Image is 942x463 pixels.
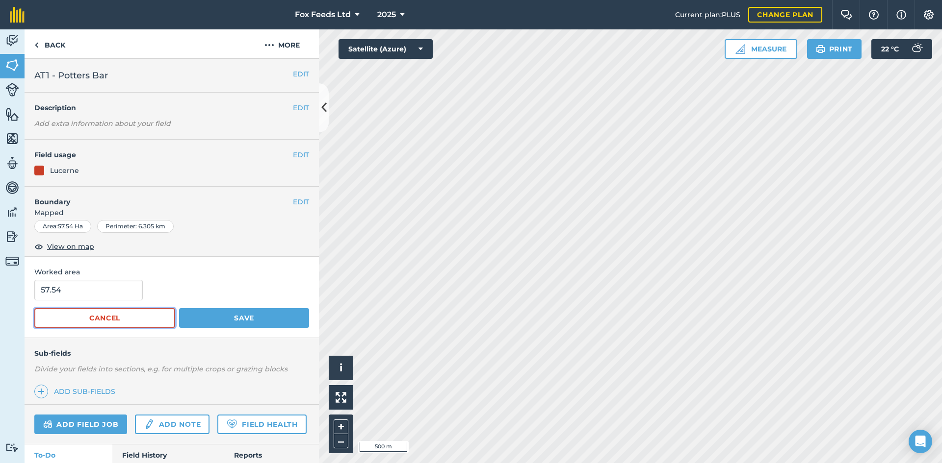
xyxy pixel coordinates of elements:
img: Four arrows, one pointing top left, one top right, one bottom right and the last bottom left [336,392,346,403]
span: Worked area [34,267,309,277]
img: svg+xml;base64,PHN2ZyB4bWxucz0iaHR0cDovL3d3dy53My5vcmcvMjAwMC9zdmciIHdpZHRoPSIxOSIgaGVpZ2h0PSIyNC... [816,43,825,55]
button: EDIT [293,196,309,207]
span: 22 ° C [881,39,899,59]
button: EDIT [293,102,309,113]
a: Back [25,29,75,58]
img: svg+xml;base64,PD94bWwgdmVyc2lvbj0iMS4wIiBlbmNvZGluZz0idXRmLTgiPz4KPCEtLSBHZW5lcmF0b3I6IEFkb2JlIE... [43,418,52,430]
button: 22 °C [871,39,932,59]
span: Current plan : PLUS [675,9,740,20]
img: svg+xml;base64,PD94bWwgdmVyc2lvbj0iMS4wIiBlbmNvZGluZz0idXRmLTgiPz4KPCEtLSBHZW5lcmF0b3I6IEFkb2JlIE... [5,205,19,219]
button: – [334,434,348,448]
a: Field Health [217,414,306,434]
em: Add extra information about your field [34,119,171,128]
img: svg+xml;base64,PD94bWwgdmVyc2lvbj0iMS4wIiBlbmNvZGluZz0idXRmLTgiPz4KPCEtLSBHZW5lcmF0b3I6IEFkb2JlIE... [5,443,19,452]
span: AT1 - Potters Bar [34,69,108,82]
span: View on map [47,241,94,252]
img: svg+xml;base64,PD94bWwgdmVyc2lvbj0iMS4wIiBlbmNvZGluZz0idXRmLTgiPz4KPCEtLSBHZW5lcmF0b3I6IEFkb2JlIE... [5,33,19,48]
button: Cancel [34,308,175,328]
a: Add field job [34,414,127,434]
em: Divide your fields into sections, e.g. for multiple crops or grazing blocks [34,365,288,373]
button: View on map [34,241,94,252]
span: i [340,362,342,374]
img: A cog icon [923,10,935,20]
button: EDIT [293,69,309,79]
img: svg+xml;base64,PHN2ZyB4bWxucz0iaHR0cDovL3d3dy53My5vcmcvMjAwMC9zdmciIHdpZHRoPSIxNCIgaGVpZ2h0PSIyNC... [38,386,45,397]
img: Ruler icon [735,44,745,54]
span: Fox Feeds Ltd [295,9,351,21]
button: + [334,419,348,434]
div: Lucerne [50,165,79,176]
h4: Field usage [34,149,293,160]
a: Change plan [748,7,822,23]
button: Print [807,39,862,59]
img: svg+xml;base64,PD94bWwgdmVyc2lvbj0iMS4wIiBlbmNvZGluZz0idXRmLTgiPz4KPCEtLSBHZW5lcmF0b3I6IEFkb2JlIE... [907,39,926,59]
span: 2025 [377,9,396,21]
img: svg+xml;base64,PHN2ZyB4bWxucz0iaHR0cDovL3d3dy53My5vcmcvMjAwMC9zdmciIHdpZHRoPSIyMCIgaGVpZ2h0PSIyNC... [264,39,274,51]
div: Perimeter : 6.305 km [97,220,174,233]
img: Two speech bubbles overlapping with the left bubble in the forefront [840,10,852,20]
button: i [329,356,353,380]
img: svg+xml;base64,PHN2ZyB4bWxucz0iaHR0cDovL3d3dy53My5vcmcvMjAwMC9zdmciIHdpZHRoPSI1NiIgaGVpZ2h0PSI2MC... [5,58,19,73]
img: svg+xml;base64,PHN2ZyB4bWxucz0iaHR0cDovL3d3dy53My5vcmcvMjAwMC9zdmciIHdpZHRoPSIxNyIgaGVpZ2h0PSIxNy... [896,9,906,21]
img: svg+xml;base64,PD94bWwgdmVyc2lvbj0iMS4wIiBlbmNvZGluZz0idXRmLTgiPz4KPCEtLSBHZW5lcmF0b3I6IEFkb2JlIE... [5,83,19,97]
a: Add sub-fields [34,385,119,398]
div: Area : 57.54 Ha [34,220,91,233]
div: Open Intercom Messenger [909,430,932,453]
img: svg+xml;base64,PD94bWwgdmVyc2lvbj0iMS4wIiBlbmNvZGluZz0idXRmLTgiPz4KPCEtLSBHZW5lcmF0b3I6IEFkb2JlIE... [5,180,19,195]
a: Add note [135,414,209,434]
h4: Boundary [25,187,293,207]
img: svg+xml;base64,PHN2ZyB4bWxucz0iaHR0cDovL3d3dy53My5vcmcvMjAwMC9zdmciIHdpZHRoPSI1NiIgaGVpZ2h0PSI2MC... [5,131,19,146]
img: svg+xml;base64,PD94bWwgdmVyc2lvbj0iMS4wIiBlbmNvZGluZz0idXRmLTgiPz4KPCEtLSBHZW5lcmF0b3I6IEFkb2JlIE... [144,418,155,430]
img: svg+xml;base64,PHN2ZyB4bWxucz0iaHR0cDovL3d3dy53My5vcmcvMjAwMC9zdmciIHdpZHRoPSI1NiIgaGVpZ2h0PSI2MC... [5,107,19,122]
img: A question mark icon [868,10,880,20]
img: svg+xml;base64,PD94bWwgdmVyc2lvbj0iMS4wIiBlbmNvZGluZz0idXRmLTgiPz4KPCEtLSBHZW5lcmF0b3I6IEFkb2JlIE... [5,156,19,171]
h4: Description [34,102,309,113]
h4: Sub-fields [25,348,319,359]
img: svg+xml;base64,PHN2ZyB4bWxucz0iaHR0cDovL3d3dy53My5vcmcvMjAwMC9zdmciIHdpZHRoPSIxOCIgaGVpZ2h0PSIyNC... [34,241,43,252]
img: fieldmargin Logo [10,7,25,23]
button: Save [179,308,309,328]
span: Mapped [25,207,319,218]
button: EDIT [293,149,309,160]
button: Measure [725,39,797,59]
img: svg+xml;base64,PD94bWwgdmVyc2lvbj0iMS4wIiBlbmNvZGluZz0idXRmLTgiPz4KPCEtLSBHZW5lcmF0b3I6IEFkb2JlIE... [5,254,19,268]
button: Satellite (Azure) [339,39,433,59]
img: svg+xml;base64,PD94bWwgdmVyc2lvbj0iMS4wIiBlbmNvZGluZz0idXRmLTgiPz4KPCEtLSBHZW5lcmF0b3I6IEFkb2JlIE... [5,229,19,244]
button: More [245,29,319,58]
img: svg+xml;base64,PHN2ZyB4bWxucz0iaHR0cDovL3d3dy53My5vcmcvMjAwMC9zdmciIHdpZHRoPSI5IiBoZWlnaHQ9IjI0Ii... [34,39,39,51]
